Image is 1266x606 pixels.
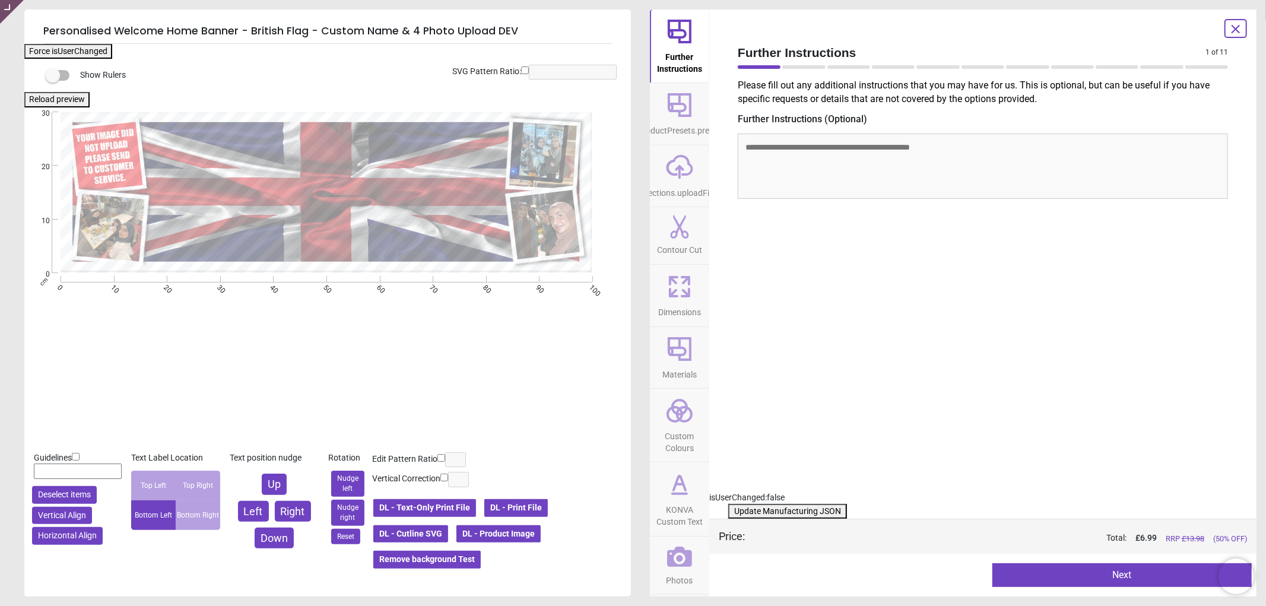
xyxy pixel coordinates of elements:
[763,532,1247,544] div: Total:
[719,529,745,544] div: Price :
[650,9,709,83] button: Further Instructions
[372,498,477,518] button: DL - Text-Only Print File
[650,389,709,462] button: Custom Colours
[650,145,709,207] button: sections.uploadFile
[372,550,482,570] button: Remove background Test
[657,239,702,256] span: Contour Cut
[709,492,1257,504] div: isUserChanged: false
[1182,534,1204,543] span: £ 13.98
[262,474,287,494] button: Up
[131,500,176,530] div: Bottom Left
[738,44,1205,61] span: Further Instructions
[651,425,708,454] span: Custom Colours
[662,363,697,381] span: Materials
[24,92,90,107] button: Reload preview
[372,453,437,465] label: Edit Pattern Ratio
[331,529,360,545] button: Reset
[1135,532,1157,544] span: £
[667,569,693,587] span: Photos
[651,499,708,528] span: KONVA Custom Text
[658,301,701,319] span: Dimensions
[131,452,220,464] div: Text Label Location
[53,68,631,83] div: Show Rulers
[372,524,449,544] button: DL - Cutline SVG
[455,524,542,544] button: DL - Product Image
[1166,534,1204,544] span: RRP
[650,537,709,595] button: Photos
[331,500,364,526] button: Nudge right
[992,563,1252,587] button: Next
[34,453,72,462] span: Guidelines
[331,471,364,497] button: Nudge left
[1213,534,1247,544] span: (50% OFF)
[728,504,847,519] button: Update Manufacturing JSON
[738,113,1228,126] label: Further Instructions (Optional)
[650,265,709,326] button: Dimensions
[738,79,1238,106] p: Please fill out any additional instructions that you may have for us. This is optional, but can b...
[644,182,715,199] span: sections.uploadFile
[1219,559,1254,594] iframe: Brevo live chat
[275,501,311,522] button: Right
[32,507,92,525] button: Vertical Align
[328,452,367,464] div: Rotation
[255,528,294,548] button: Down
[1205,47,1228,58] span: 1 of 11
[176,500,220,530] div: Bottom Right
[238,501,269,522] button: Left
[650,83,709,145] button: productPresets.preset
[483,498,549,518] button: DL - Print File
[32,527,103,545] button: Horizontal Align
[1140,533,1157,542] span: 6.99
[24,44,112,59] button: Force isUserChanged
[32,486,97,504] button: Deselect items
[27,109,50,119] span: 30
[650,207,709,264] button: Contour Cut
[639,119,721,137] span: productPresets.preset
[650,327,709,389] button: Materials
[176,471,220,500] div: Top Right
[43,19,612,44] h5: Personalised Welcome Home Banner - British Flag - Custom Name & 4 Photo Upload DEV
[651,46,708,75] span: Further Instructions
[131,471,176,500] div: Top Left
[372,473,440,485] label: Vertical Correction
[230,452,319,464] div: Text position nudge
[650,462,709,535] button: KONVA Custom Text
[452,66,521,78] label: SVG Pattern Ratio:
